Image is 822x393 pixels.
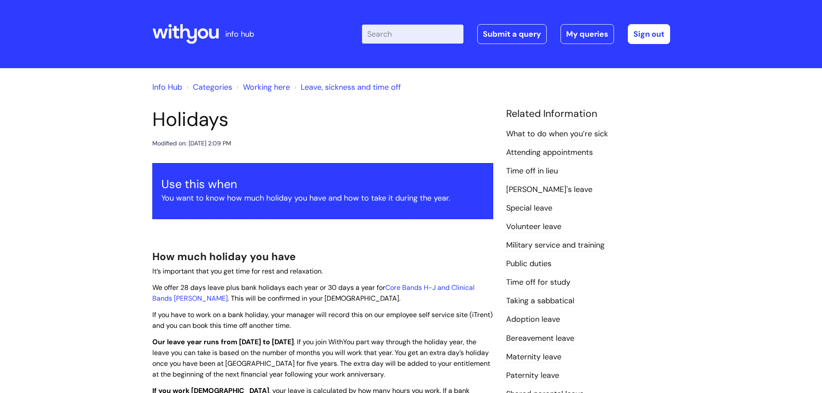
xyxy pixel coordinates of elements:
a: Info Hub [152,82,182,92]
a: Sign out [628,24,670,44]
a: Leave, sickness and time off [301,82,401,92]
a: [PERSON_NAME]'s leave [506,184,592,195]
span: How much holiday you have [152,250,296,263]
div: | - [362,24,670,44]
a: My queries [561,24,614,44]
a: Adoption leave [506,314,560,325]
a: Volunteer leave [506,221,561,233]
span: We offer 28 days leave plus bank holidays each year or 30 days a year for . This will be confirme... [152,283,475,303]
strong: Our leave year runs from [DATE] to [DATE] [152,337,294,346]
h1: Holidays [152,108,493,131]
a: Taking a sabbatical [506,296,574,307]
input: Search [362,25,463,44]
a: Working here [243,82,290,92]
span: If you have to work on a bank holiday, your manager will record this on our employee self service... [152,310,493,330]
a: Military service and training [506,240,605,251]
a: Maternity leave [506,352,561,363]
span: It’s important that you get time for rest and relaxation. [152,267,323,276]
p: info hub [225,27,254,41]
a: Core Bands H-J and Clinical Bands [PERSON_NAME] [152,283,475,303]
a: Public duties [506,258,551,270]
h3: Use this when [161,177,484,191]
a: Time off in lieu [506,166,558,177]
a: Categories [193,82,232,92]
a: Time off for study [506,277,570,288]
h4: Related Information [506,108,670,120]
a: Bereavement leave [506,333,574,344]
a: What to do when you’re sick [506,129,608,140]
a: Attending appointments [506,147,593,158]
div: Modified on: [DATE] 2:09 PM [152,138,231,149]
li: Solution home [184,80,232,94]
span: . If you join WithYou part way through the holiday year, the leave you can take is based on the n... [152,337,490,378]
a: Submit a query [477,24,547,44]
a: Paternity leave [506,370,559,381]
a: Special leave [506,203,552,214]
p: You want to know how much holiday you have and how to take it during the year. [161,191,484,205]
li: Working here [234,80,290,94]
li: Leave, sickness and time off [292,80,401,94]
